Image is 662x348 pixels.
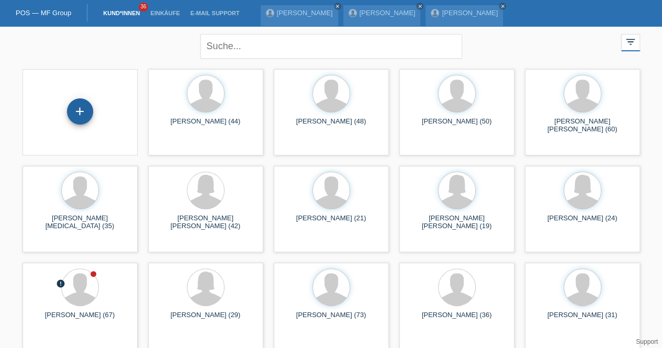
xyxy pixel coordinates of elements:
[360,9,416,17] a: [PERSON_NAME]
[156,117,255,134] div: [PERSON_NAME] (44)
[56,279,65,288] i: error
[139,3,148,12] span: 36
[500,4,505,9] i: close
[533,311,632,328] div: [PERSON_NAME] (31)
[68,103,93,120] div: Kund*in hinzufügen
[31,214,129,231] div: [PERSON_NAME][MEDICAL_DATA] (35)
[282,214,380,231] div: [PERSON_NAME] (21)
[533,117,632,134] div: [PERSON_NAME] [PERSON_NAME] (60)
[31,311,129,328] div: [PERSON_NAME] (67)
[277,9,333,17] a: [PERSON_NAME]
[16,9,71,17] a: POS — MF Group
[282,311,380,328] div: [PERSON_NAME] (73)
[335,4,340,9] i: close
[185,10,245,16] a: E-Mail Support
[200,34,462,59] input: Suche...
[408,117,506,134] div: [PERSON_NAME] (50)
[156,311,255,328] div: [PERSON_NAME] (29)
[533,214,632,231] div: [PERSON_NAME] (24)
[282,117,380,134] div: [PERSON_NAME] (48)
[334,3,341,10] a: close
[499,3,506,10] a: close
[442,9,498,17] a: [PERSON_NAME]
[156,214,255,231] div: [PERSON_NAME] [PERSON_NAME] (42)
[408,311,506,328] div: [PERSON_NAME] (36)
[98,10,145,16] a: Kund*innen
[408,214,506,231] div: [PERSON_NAME] [PERSON_NAME] (19)
[636,338,658,345] a: Support
[625,36,636,48] i: filter_list
[416,3,423,10] a: close
[417,4,422,9] i: close
[145,10,185,16] a: Einkäufe
[56,279,65,290] div: Unbestätigt, in Bearbeitung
